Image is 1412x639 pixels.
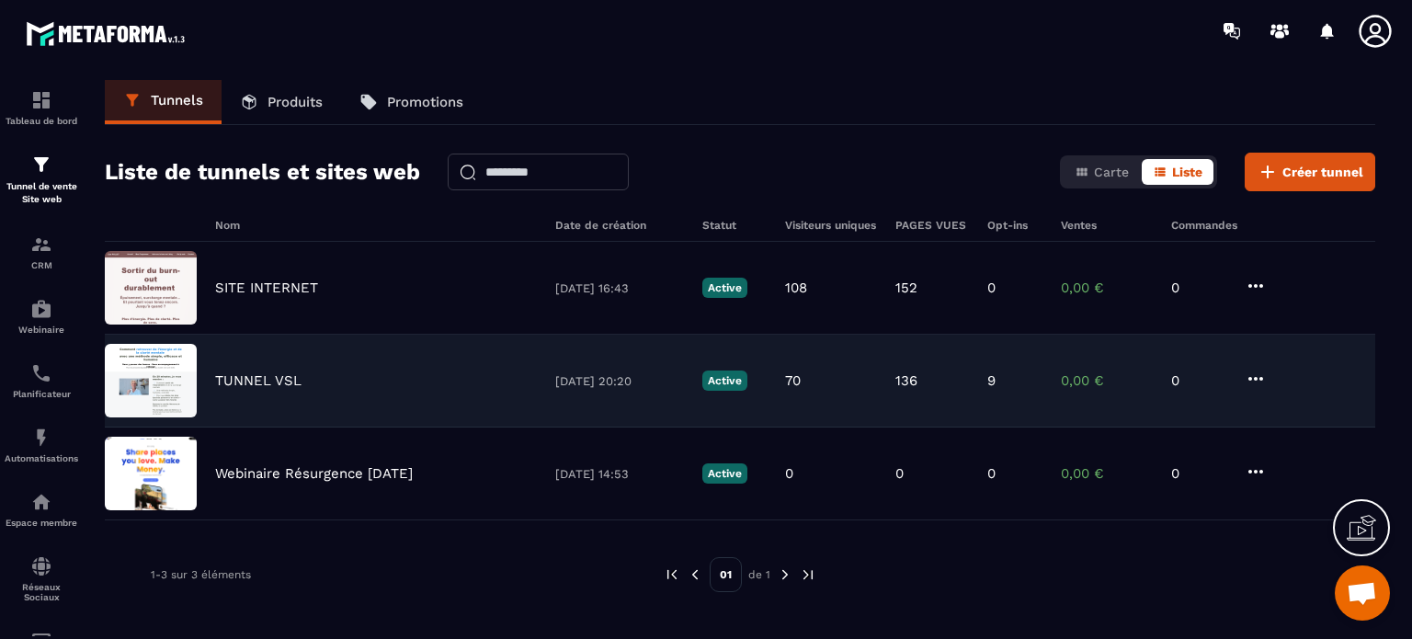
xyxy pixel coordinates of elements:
img: automations [30,427,52,449]
p: Produits [268,94,323,110]
p: 0,00 € [1061,372,1153,389]
p: 0 [895,465,904,482]
p: [DATE] 14:53 [555,467,684,481]
img: automations [30,491,52,513]
p: TUNNEL VSL [215,372,302,389]
a: formationformationTunnel de vente Site web [5,140,78,220]
p: Webinaire Résurgence [DATE] [215,465,413,482]
span: Créer tunnel [1282,163,1363,181]
p: 0 [1171,465,1226,482]
img: next [777,566,793,583]
img: scheduler [30,362,52,384]
button: Liste [1142,159,1213,185]
h6: Statut [702,219,767,232]
span: Carte [1094,165,1129,179]
p: 0 [987,465,996,482]
img: prev [664,566,680,583]
span: Liste [1172,165,1202,179]
img: image [105,251,197,325]
p: 0,00 € [1061,465,1153,482]
div: Ouvrir le chat [1335,565,1390,621]
p: CRM [5,260,78,270]
p: Active [702,463,747,484]
img: formation [30,154,52,176]
p: [DATE] 16:43 [555,281,684,295]
p: Planificateur [5,389,78,399]
p: 136 [895,372,917,389]
h6: Commandes [1171,219,1237,232]
button: Créer tunnel [1245,153,1375,191]
p: SITE INTERNET [215,280,318,296]
p: Tunnels [151,92,203,108]
a: automationsautomationsWebinaire [5,284,78,348]
a: automationsautomationsAutomatisations [5,413,78,477]
p: Active [702,278,747,298]
img: automations [30,298,52,320]
p: 01 [710,557,742,592]
p: Réseaux Sociaux [5,582,78,602]
img: image [105,437,197,510]
a: Tunnels [105,80,222,124]
img: next [800,566,816,583]
h2: Liste de tunnels et sites web [105,154,420,190]
p: 152 [895,280,917,296]
p: 0 [1171,280,1226,296]
a: social-networksocial-networkRéseaux Sociaux [5,542,78,616]
p: Active [702,371,747,391]
p: 9 [987,372,996,389]
img: prev [687,566,703,583]
h6: Visiteurs uniques [785,219,877,232]
p: de 1 [748,567,770,582]
p: Promotions [387,94,463,110]
p: 0 [785,465,793,482]
img: image [105,344,197,417]
p: 0 [1171,372,1226,389]
p: 70 [785,372,801,389]
button: Carte [1064,159,1140,185]
img: social-network [30,555,52,577]
p: Automatisations [5,453,78,463]
p: 0 [987,280,996,296]
h6: Opt-ins [987,219,1042,232]
p: [DATE] 20:20 [555,374,684,388]
a: formationformationCRM [5,220,78,284]
a: formationformationTableau de bord [5,75,78,140]
img: logo [26,17,191,51]
a: Promotions [341,80,482,124]
h6: PAGES VUES [895,219,969,232]
h6: Ventes [1061,219,1153,232]
a: automationsautomationsEspace membre [5,477,78,542]
p: 108 [785,280,807,296]
a: schedulerschedulerPlanificateur [5,348,78,413]
p: Espace membre [5,518,78,528]
p: Tableau de bord [5,116,78,126]
img: formation [30,234,52,256]
img: formation [30,89,52,111]
h6: Date de création [555,219,684,232]
p: 1-3 sur 3 éléments [151,568,251,581]
p: Tunnel de vente Site web [5,180,78,206]
p: 0,00 € [1061,280,1153,296]
a: Produits [222,80,341,124]
h6: Nom [215,219,537,232]
p: Webinaire [5,325,78,335]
